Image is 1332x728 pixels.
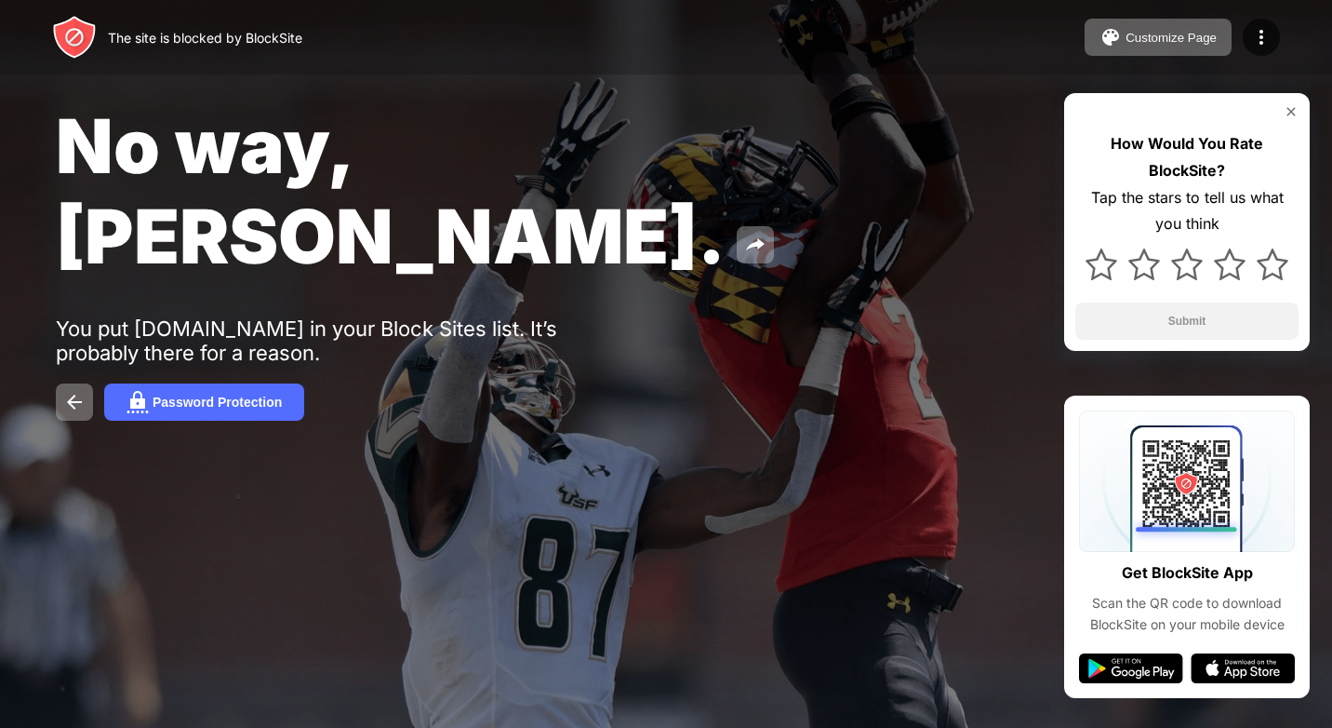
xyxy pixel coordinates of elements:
div: How Would You Rate BlockSite? [1075,130,1299,184]
button: Customize Page [1085,19,1232,56]
button: Submit [1075,303,1299,340]
img: header-logo.svg [52,15,97,60]
img: star.svg [1171,249,1203,280]
img: star.svg [1257,249,1288,280]
div: Tap the stars to tell us what you think [1075,184,1299,238]
span: No way, [PERSON_NAME]. [56,101,726,281]
img: star.svg [1214,249,1245,280]
div: Get BlockSite App [1122,559,1253,586]
img: password.svg [127,391,149,413]
img: app-store.svg [1191,654,1295,683]
div: You put [DOMAIN_NAME] in your Block Sites list. It’s probably there for a reason. [56,317,631,365]
button: Password Protection [104,384,304,421]
div: Customize Page [1126,31,1217,45]
img: star.svg [1128,249,1160,280]
img: back.svg [63,391,86,413]
img: star.svg [1086,249,1117,280]
img: google-play.svg [1079,654,1183,683]
div: The site is blocked by BlockSite [108,30,302,46]
img: menu-icon.svg [1250,26,1272,48]
div: Password Protection [153,395,282,410]
div: Scan the QR code to download BlockSite on your mobile device [1079,593,1295,635]
img: share.svg [744,234,766,256]
img: rate-us-close.svg [1284,104,1299,119]
img: pallet.svg [1099,26,1122,48]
